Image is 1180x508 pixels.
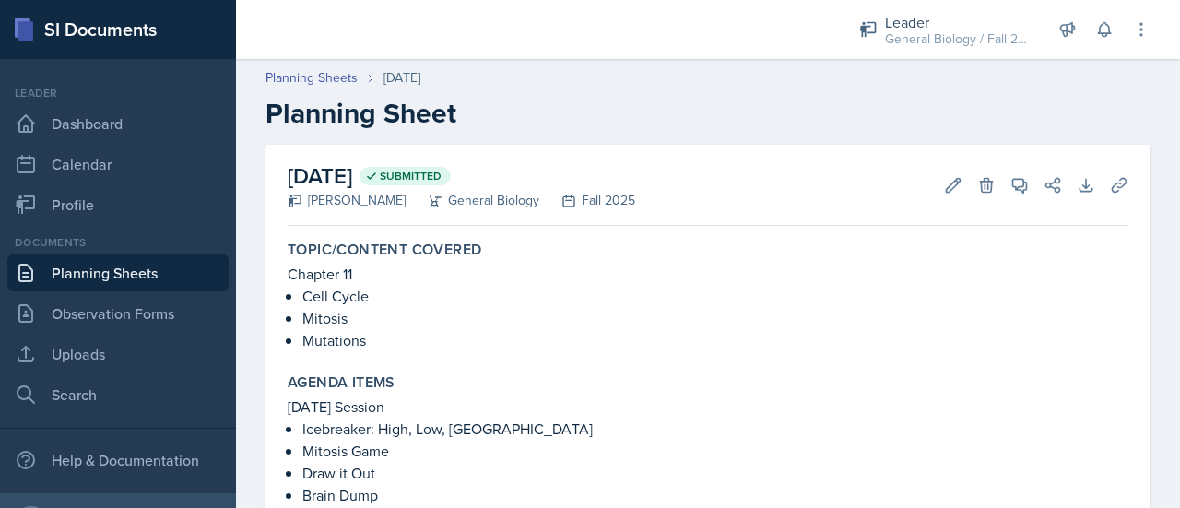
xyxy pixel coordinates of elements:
[265,68,358,88] a: Planning Sheets
[7,442,229,478] div: Help & Documentation
[302,484,1128,506] p: Brain Dump
[885,30,1032,49] div: General Biology / Fall 2025
[302,307,1128,329] p: Mitosis
[302,462,1128,484] p: Draw it Out
[7,336,229,372] a: Uploads
[288,373,395,392] label: Agenda items
[302,285,1128,307] p: Cell Cycle
[7,376,229,413] a: Search
[288,396,1128,418] p: [DATE] Session
[302,329,1128,351] p: Mutations
[406,191,539,210] div: General Biology
[265,97,1150,130] h2: Planning Sheet
[302,440,1128,462] p: Mitosis Game
[539,191,635,210] div: Fall 2025
[885,11,1032,33] div: Leader
[288,191,406,210] div: [PERSON_NAME]
[380,169,442,183] span: Submitted
[302,418,1128,440] p: Icebreaker: High, Low, [GEOGRAPHIC_DATA]
[288,241,481,259] label: Topic/Content Covered
[7,105,229,142] a: Dashboard
[7,186,229,223] a: Profile
[383,68,420,88] div: [DATE]
[7,146,229,183] a: Calendar
[7,254,229,291] a: Planning Sheets
[288,263,1128,285] p: Chapter 11
[7,85,229,101] div: Leader
[288,159,635,193] h2: [DATE]
[7,295,229,332] a: Observation Forms
[7,234,229,251] div: Documents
